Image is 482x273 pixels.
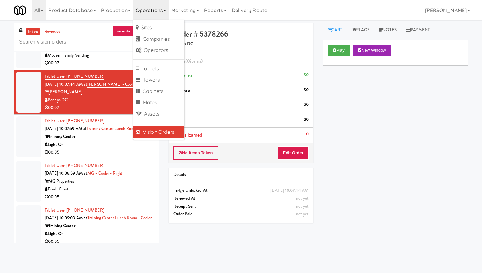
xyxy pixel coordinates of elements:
[133,63,184,75] a: Tablets
[45,126,87,132] span: [DATE] 10:07:59 AM at
[64,118,104,124] span: · [PHONE_NUMBER]
[87,170,122,176] a: MG - Cooler - Right
[190,57,201,65] ng-pluralize: items
[45,104,154,112] div: 00:07
[328,45,350,56] button: Play
[304,86,309,94] div: $0
[64,73,104,79] span: · [PHONE_NUMBER]
[133,108,184,120] a: Assets
[323,23,347,37] a: Cart
[45,170,87,176] span: [DATE] 10:08:59 AM at
[133,45,184,56] a: Operators
[45,238,154,246] div: 00:05
[304,116,309,124] div: $0
[14,70,159,115] li: Tablet User· [PHONE_NUMBER][DATE] 10:07:44 AM at[PERSON_NAME] - Cooler - Left[PERSON_NAME]Pennys ...
[45,59,154,67] div: 00:07
[185,57,203,65] span: (0 )
[19,36,154,48] input: Search vision orders
[87,126,151,132] a: Training Center Lunch Room - Cooler
[64,162,104,169] span: · [PHONE_NUMBER]
[45,133,154,141] div: Training Center
[45,185,154,193] div: Fresh Coast
[173,171,309,179] div: Details
[45,52,154,60] div: Modern Family Vending
[353,45,391,56] button: New Window
[45,222,154,230] div: Training Center
[133,33,184,45] a: Companies
[173,146,218,160] button: No Items Taken
[401,23,435,37] a: Payment
[14,115,159,159] li: Tablet User· [PHONE_NUMBER][DATE] 10:07:59 AM atTraining Center Lunch Room - CoolerTraining Cente...
[306,130,309,138] div: 0
[173,187,309,195] div: Fridge Unlocked At
[173,72,193,79] span: Discount
[64,207,104,213] span: · [PHONE_NUMBER]
[14,159,159,204] li: Tablet User· [PHONE_NUMBER][DATE] 10:08:59 AM atMG - Cooler - RightMG PropertiesFresh Coast00:05
[347,23,375,37] a: Flags
[173,203,309,211] div: Receipt Sent
[173,210,309,218] div: Order Paid
[296,211,309,217] span: not yet
[45,118,104,124] a: Tablet User· [PHONE_NUMBER]
[296,203,309,209] span: not yet
[87,215,152,221] a: Training Center Lunch Room - Cooler
[133,74,184,86] a: Towers
[173,42,309,47] h5: Pennys DC
[45,177,154,185] div: MG Properties
[133,86,184,97] a: Cabinets
[45,148,154,156] div: 00:05
[45,230,154,238] div: Light On
[45,81,87,87] span: [DATE] 10:07:44 AM at
[43,28,62,36] a: reviewed
[173,57,203,65] span: Items
[45,73,104,80] a: Tablet User· [PHONE_NUMBER]
[173,195,309,203] div: Reviewed At
[173,87,192,94] span: Subtotal
[296,195,309,201] span: not yet
[87,81,147,88] a: [PERSON_NAME] - Cooler - Left
[304,101,309,109] div: $0
[304,71,309,79] div: $0
[45,96,154,104] div: Pennys DC
[133,126,184,138] a: Vision Orders
[45,162,104,169] a: Tablet User· [PHONE_NUMBER]
[278,146,309,160] button: Edit Order
[45,141,154,149] div: Light On
[133,97,184,108] a: Mates
[173,30,309,38] h4: Order # 5378266
[14,204,159,248] li: Tablet User· [PHONE_NUMBER][DATE] 10:09:03 AM atTraining Center Lunch Room - CoolerTraining Cente...
[374,23,401,37] a: Notes
[113,26,134,36] a: recent
[45,88,154,96] div: [PERSON_NAME]
[270,187,309,195] div: [DATE] 10:07:44 AM
[133,22,184,33] a: Sites
[173,131,202,139] span: Points Earned
[45,207,104,213] a: Tablet User· [PHONE_NUMBER]
[45,193,154,201] div: 00:05
[14,5,26,16] img: Micromart
[26,28,40,36] a: inbox
[45,215,87,221] span: [DATE] 10:09:03 AM at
